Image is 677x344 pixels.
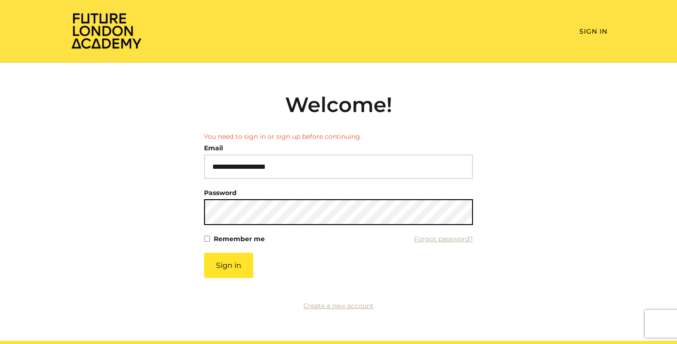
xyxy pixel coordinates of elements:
button: Sign in [204,253,253,278]
img: Home Page [70,12,143,49]
a: Sign In [579,27,607,36]
li: You need to sign in or sign up before continuing. [204,132,473,142]
label: Remember me [214,232,265,245]
h2: Welcome! [204,92,473,117]
label: Password [204,186,237,199]
label: Email [204,142,223,154]
a: Create a new account [303,302,374,310]
a: Forgot password? [414,232,473,245]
